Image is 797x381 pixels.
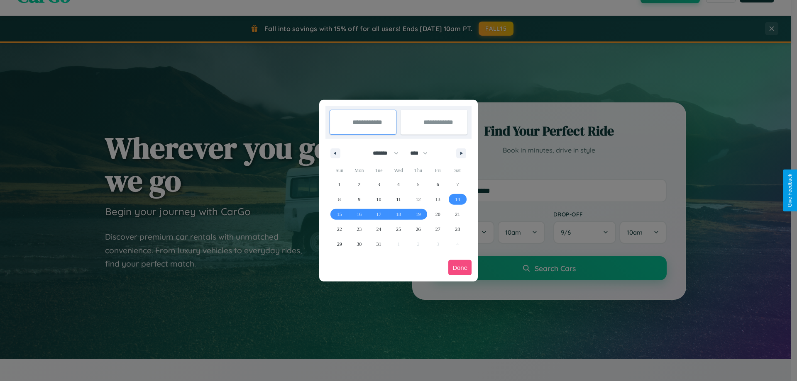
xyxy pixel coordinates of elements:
[428,222,447,237] button: 27
[396,207,401,222] span: 18
[408,222,428,237] button: 26
[437,177,439,192] span: 6
[369,237,389,252] button: 31
[408,192,428,207] button: 12
[428,177,447,192] button: 6
[416,192,421,207] span: 12
[376,237,381,252] span: 31
[448,260,472,275] button: Done
[357,237,362,252] span: 30
[428,164,447,177] span: Fri
[369,192,389,207] button: 10
[349,192,369,207] button: 9
[455,222,460,237] span: 28
[376,207,381,222] span: 17
[389,164,408,177] span: Wed
[349,222,369,237] button: 23
[455,192,460,207] span: 14
[787,174,793,207] div: Give Feedback
[456,177,459,192] span: 7
[376,192,381,207] span: 10
[448,207,467,222] button: 21
[389,192,408,207] button: 11
[448,192,467,207] button: 14
[337,207,342,222] span: 15
[330,222,349,237] button: 22
[349,237,369,252] button: 30
[357,207,362,222] span: 16
[396,222,401,237] span: 25
[416,207,421,222] span: 19
[396,192,401,207] span: 11
[330,207,349,222] button: 15
[408,164,428,177] span: Thu
[358,177,360,192] span: 2
[358,192,360,207] span: 9
[330,164,349,177] span: Sun
[330,177,349,192] button: 1
[448,177,467,192] button: 7
[330,192,349,207] button: 8
[389,207,408,222] button: 18
[338,177,341,192] span: 1
[435,207,440,222] span: 20
[435,192,440,207] span: 13
[369,164,389,177] span: Tue
[397,177,400,192] span: 4
[369,207,389,222] button: 17
[416,222,421,237] span: 26
[417,177,419,192] span: 5
[408,207,428,222] button: 19
[369,177,389,192] button: 3
[448,164,467,177] span: Sat
[435,222,440,237] span: 27
[455,207,460,222] span: 21
[357,222,362,237] span: 23
[338,192,341,207] span: 8
[369,222,389,237] button: 24
[389,177,408,192] button: 4
[428,207,447,222] button: 20
[448,222,467,237] button: 28
[337,237,342,252] span: 29
[378,177,380,192] span: 3
[376,222,381,237] span: 24
[349,207,369,222] button: 16
[428,192,447,207] button: 13
[330,237,349,252] button: 29
[389,222,408,237] button: 25
[337,222,342,237] span: 22
[349,164,369,177] span: Mon
[349,177,369,192] button: 2
[408,177,428,192] button: 5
